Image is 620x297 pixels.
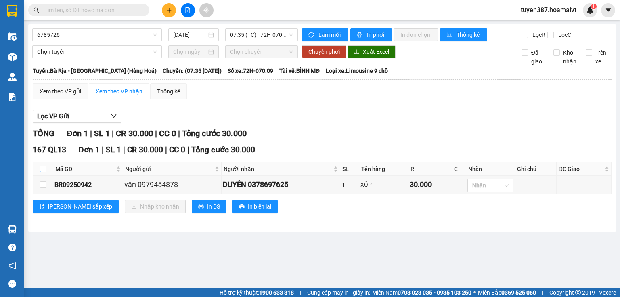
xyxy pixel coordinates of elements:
[37,46,157,58] span: Chọn tuyến
[159,128,176,138] span: CC 0
[69,52,81,60] span: DĐ:
[187,145,189,154] span: |
[307,288,370,297] span: Cung cấp máy in - giấy in:
[7,26,63,38] div: 0902989991
[125,200,186,213] button: downloadNhập kho nhận
[318,30,342,39] span: Làm mới
[37,29,157,41] span: 6785726
[165,145,167,154] span: |
[354,49,360,55] span: download
[408,162,452,176] th: R
[8,32,17,41] img: warehouse-icon
[340,162,359,176] th: SL
[69,8,88,16] span: Nhận:
[302,45,346,58] button: Chuyển phơi
[326,66,388,75] span: Loại xe: Limousine 9 chỗ
[90,128,92,138] span: |
[478,288,536,297] span: Miền Bắc
[394,28,438,41] button: In đơn chọn
[591,4,597,9] sup: 1
[8,280,16,288] span: message
[341,180,358,189] div: 1
[48,202,112,211] span: [PERSON_NAME] sắp xếp
[363,47,389,56] span: Xuất Excel
[360,180,407,189] div: XỐP
[220,288,294,297] span: Hỗ trợ kỹ thuật:
[178,128,180,138] span: |
[440,28,487,41] button: bar-chartThống kê
[232,200,278,213] button: printerIn biên lai
[163,66,222,75] span: Chuyến: (07:35 [DATE])
[112,128,114,138] span: |
[34,7,39,13] span: search
[7,7,63,17] div: 167 QL13
[239,204,245,210] span: printer
[191,145,255,154] span: Tổng cước 30.000
[94,128,110,138] span: SL 1
[348,45,396,58] button: downloadXuất Excel
[228,66,273,75] span: Số xe: 72H-070.09
[457,30,481,39] span: Thống kê
[116,128,153,138] span: CR 30.000
[53,176,123,194] td: BR09250942
[55,164,115,173] span: Mã GD
[8,93,17,101] img: solution-icon
[102,145,104,154] span: |
[96,87,142,96] div: Xem theo VP nhận
[106,145,121,154] span: SL 1
[37,111,69,121] span: Lọc VP Gửi
[367,30,385,39] span: In phơi
[192,200,226,213] button: printerIn DS
[601,3,615,17] button: caret-down
[575,290,581,295] span: copyright
[514,5,583,15] span: tuyen387.hoamaivt
[586,6,594,14] img: icon-new-feature
[555,30,572,39] span: Lọc C
[501,289,536,296] strong: 0369 525 060
[230,46,293,58] span: Chọn chuyến
[398,289,471,296] strong: 0708 023 035 - 0935 103 250
[446,32,453,38] span: bar-chart
[279,66,320,75] span: Tài xế: BÌNH MĐ
[8,225,17,234] img: warehouse-icon
[203,7,209,13] span: aim
[33,67,157,74] b: Tuyến: Bà Rịa - [GEOGRAPHIC_DATA] (Hàng Hoá)
[54,180,121,190] div: BR09250942
[605,6,612,14] span: caret-down
[124,179,220,190] div: vân 0979454878
[224,164,332,173] span: Người nhận
[529,30,547,39] span: Lọc R
[259,289,294,296] strong: 1900 633 818
[155,128,157,138] span: |
[7,17,63,26] div: loan
[7,8,19,16] span: Gửi:
[67,128,88,138] span: Đơn 1
[300,288,301,297] span: |
[452,162,466,176] th: C
[357,32,364,38] span: printer
[33,110,121,123] button: Lọc VP Gửi
[69,36,126,47] div: 0908416139
[78,145,100,154] span: Đơn 1
[302,28,348,41] button: syncLàm mới
[185,7,191,13] span: file-add
[410,179,450,190] div: 30.000
[359,162,408,176] th: Tên hàng
[166,7,172,13] span: plus
[592,48,612,66] span: Trên xe
[542,288,543,297] span: |
[173,30,206,39] input: 14/09/2025
[127,145,163,154] span: CR 30.000
[207,202,220,211] span: In DS
[248,202,271,211] span: In biên lai
[350,28,392,41] button: printerIn phơi
[33,128,54,138] span: TỔNG
[7,5,17,17] img: logo-vxr
[69,26,126,36] div: van
[125,164,213,173] span: Người gửi
[181,3,195,17] button: file-add
[8,53,17,61] img: warehouse-icon
[182,128,247,138] span: Tổng cước 30.000
[39,204,45,210] span: sort-ascending
[199,3,214,17] button: aim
